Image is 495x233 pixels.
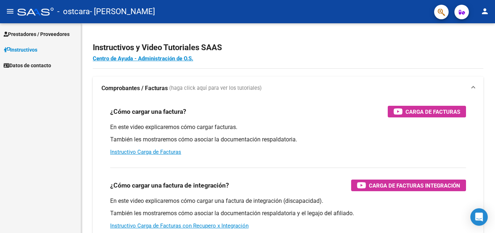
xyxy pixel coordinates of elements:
span: Carga de Facturas Integración [369,181,460,190]
a: Centro de Ayuda - Administración de O.S. [93,55,193,62]
button: Carga de Facturas Integración [351,180,466,191]
h3: ¿Cómo cargar una factura? [110,107,186,117]
span: Carga de Facturas [405,107,460,116]
p: También les mostraremos cómo asociar la documentación respaldatoria. [110,136,466,144]
span: - ostcara [57,4,90,20]
h2: Instructivos y Video Tutoriales SAAS [93,41,483,55]
span: - [PERSON_NAME] [90,4,155,20]
mat-icon: menu [6,7,14,16]
a: Instructivo Carga de Facturas con Recupero x Integración [110,222,249,229]
strong: Comprobantes / Facturas [101,84,168,92]
p: También les mostraremos cómo asociar la documentación respaldatoria y el legajo del afiliado. [110,209,466,217]
mat-expansion-panel-header: Comprobantes / Facturas (haga click aquí para ver los tutoriales) [93,77,483,100]
div: Open Intercom Messenger [470,208,488,226]
p: En este video explicaremos cómo cargar facturas. [110,123,466,131]
span: (haga click aquí para ver los tutoriales) [169,84,262,92]
button: Carga de Facturas [388,106,466,117]
h3: ¿Cómo cargar una factura de integración? [110,180,229,190]
span: Instructivos [4,46,37,54]
a: Instructivo Carga de Facturas [110,149,181,155]
mat-icon: person [481,7,489,16]
p: En este video explicaremos cómo cargar una factura de integración (discapacidad). [110,197,466,205]
span: Prestadores / Proveedores [4,30,70,38]
span: Datos de contacto [4,61,51,69]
